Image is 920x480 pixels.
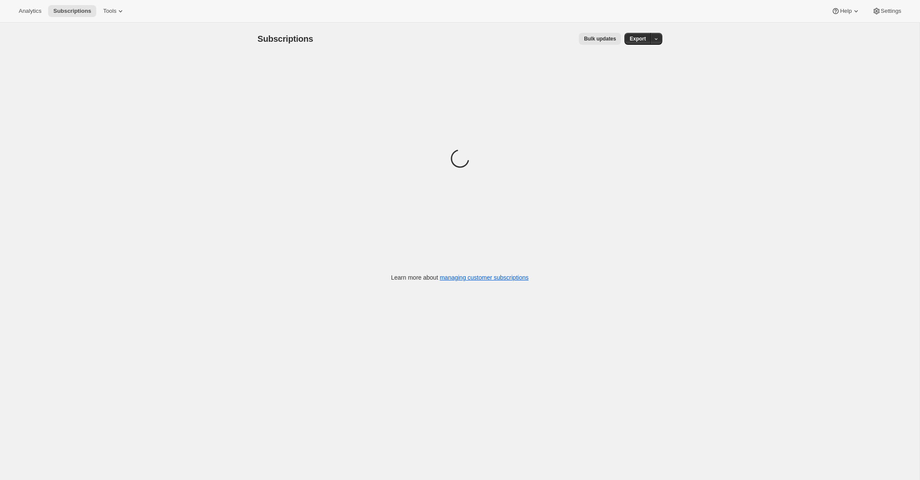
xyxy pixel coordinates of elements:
button: Export [624,33,651,45]
span: Bulk updates [584,35,616,42]
span: Export [630,35,646,42]
button: Settings [867,5,906,17]
a: managing customer subscriptions [440,274,529,281]
button: Help [826,5,865,17]
button: Subscriptions [48,5,96,17]
span: Subscriptions [258,34,313,43]
span: Subscriptions [53,8,91,14]
span: Settings [881,8,901,14]
span: Tools [103,8,116,14]
span: Analytics [19,8,41,14]
button: Tools [98,5,130,17]
span: Help [840,8,851,14]
button: Bulk updates [579,33,621,45]
button: Analytics [14,5,46,17]
p: Learn more about [391,273,529,282]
